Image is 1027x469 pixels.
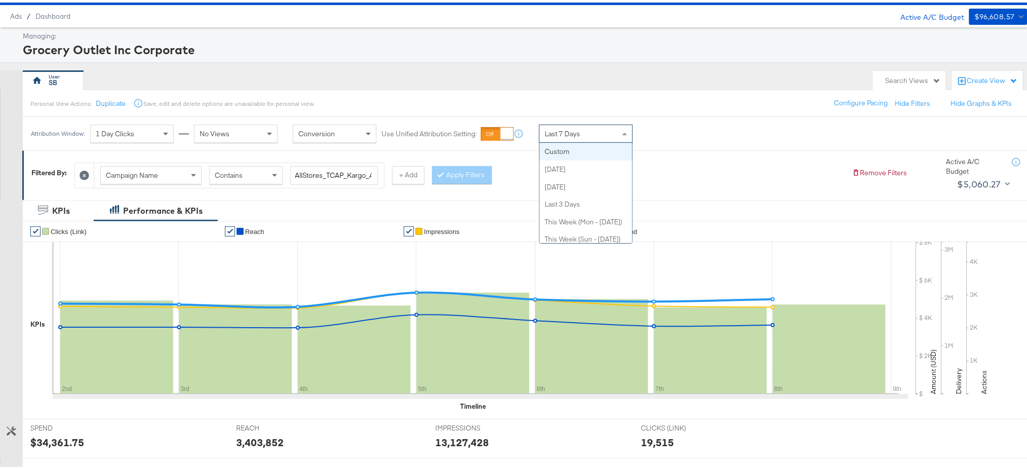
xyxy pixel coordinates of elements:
div: Save, edit and delete options are unavailable for personal view. [143,97,314,105]
div: $96,608.57 [974,8,1015,21]
div: Performance & KPIs [123,203,203,214]
span: Campaign Name [106,168,158,177]
div: Grocery Outlet Inc Corporate [23,38,1025,56]
div: [DATE] [540,158,632,176]
button: Duplicate [96,96,126,106]
div: This Week (Mon - [DATE]) [540,211,632,228]
span: SPEND [30,421,106,431]
a: Dashboard [35,10,70,18]
div: This Week (Sun - [DATE]) [540,228,632,246]
text: Amount (USD) [929,347,938,392]
div: [DATE] [540,176,632,193]
div: $5,060.27 [958,174,1001,189]
span: Reach [245,225,264,233]
button: + Add [392,164,425,182]
div: Personal View Actions: [30,97,92,105]
a: ✔ [225,224,235,234]
span: CLICKS (LINK) [641,421,717,431]
a: ✔ [404,224,414,234]
div: 3,403,852 [236,433,284,447]
a: ✔ [30,224,41,234]
span: Last 7 Days [545,127,580,136]
text: Delivery [955,366,964,392]
div: Custom [540,140,632,158]
span: Clicks (Link) [51,225,87,233]
span: 1 Day Clicks [96,127,134,136]
button: Configure Pacing [827,92,895,110]
button: Hide Graphs & KPIs [951,96,1012,106]
div: Last 3 Days [540,193,632,211]
div: Search Views [886,73,941,83]
span: No Views [200,127,230,136]
span: Conversion [298,127,335,136]
div: Filtered By: [31,166,67,175]
div: Active A/C Budget [890,6,964,21]
label: Use Unified Attribution Setting: [382,127,477,136]
span: Ads [10,10,22,18]
text: Actions [980,368,989,392]
div: 19,515 [641,433,674,447]
input: Enter a search term [290,164,378,182]
button: Hide Filters [895,96,931,106]
div: Active A/C Budget [946,154,1002,173]
div: Attribution Window: [30,128,85,135]
button: Remove Filters [852,166,907,175]
div: KPIs [52,203,70,214]
div: Create View [967,73,1018,84]
span: IMPRESSIONS [436,421,512,431]
div: SB [49,75,57,85]
span: REACH [236,421,312,431]
div: Managing: [23,29,1025,38]
div: 13,127,428 [436,433,489,447]
span: Contains [215,168,243,177]
button: $5,060.27 [954,174,1012,190]
div: KPIs [30,317,45,327]
div: Timeline [461,399,486,409]
div: $34,361.75 [30,433,84,447]
span: Impressions [424,225,460,233]
span: / [22,10,35,18]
